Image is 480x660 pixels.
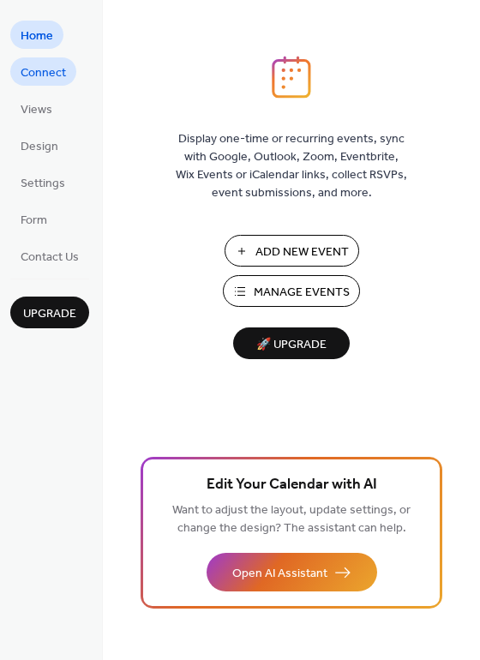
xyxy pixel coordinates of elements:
[10,205,57,233] a: Form
[232,565,327,583] span: Open AI Assistant
[207,473,377,497] span: Edit Your Calendar with AI
[254,284,350,302] span: Manage Events
[21,64,66,82] span: Connect
[10,297,89,328] button: Upgrade
[10,131,69,159] a: Design
[21,249,79,267] span: Contact Us
[223,275,360,307] button: Manage Events
[21,138,58,156] span: Design
[272,56,311,99] img: logo_icon.svg
[176,130,407,202] span: Display one-time or recurring events, sync with Google, Outlook, Zoom, Eventbrite, Wix Events or ...
[21,175,65,193] span: Settings
[21,27,53,45] span: Home
[207,553,377,591] button: Open AI Assistant
[23,305,76,323] span: Upgrade
[172,499,411,540] span: Want to adjust the layout, update settings, or change the design? The assistant can help.
[21,212,47,230] span: Form
[10,57,76,86] a: Connect
[243,333,339,357] span: 🚀 Upgrade
[10,94,63,123] a: Views
[233,327,350,359] button: 🚀 Upgrade
[10,21,63,49] a: Home
[225,235,359,267] button: Add New Event
[21,101,52,119] span: Views
[10,168,75,196] a: Settings
[255,243,349,261] span: Add New Event
[10,242,89,270] a: Contact Us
